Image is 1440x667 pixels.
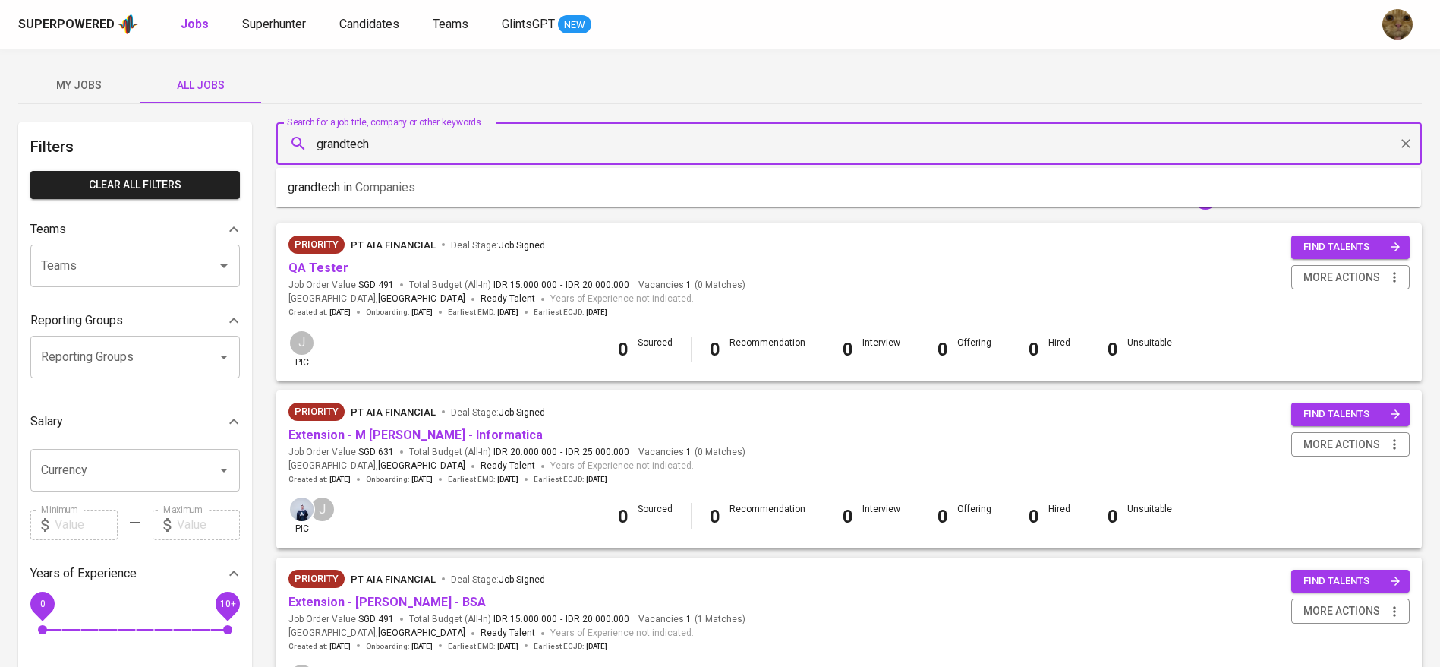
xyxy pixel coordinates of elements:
[957,517,991,529] div: -
[288,292,465,307] span: [GEOGRAPHIC_DATA] ,
[329,307,351,318] span: [DATE]
[351,239,436,251] span: PT AIA FINANCIAL
[451,574,545,585] span: Deal Stage :
[39,598,45,609] span: 0
[55,510,118,540] input: Value
[638,503,673,529] div: Sourced
[358,279,394,292] span: SGD 491
[30,406,240,437] div: Salary
[550,626,694,641] span: Years of Experience not indicated.
[862,503,900,529] div: Interview
[288,236,345,254] div: New Job received from Demand Team
[493,446,557,459] span: IDR 20.000.000
[358,613,394,626] span: SGD 491
[638,613,745,626] span: Vacancies ( 1 Matches )
[288,474,351,485] span: Created at :
[729,517,805,529] div: -
[181,15,212,34] a: Jobs
[1127,503,1172,529] div: Unsuitable
[288,404,345,419] span: Priority
[684,613,692,626] span: 1
[219,598,235,609] span: 10+
[329,641,351,652] span: [DATE]
[409,279,629,292] span: Total Budget (All-In)
[288,571,345,586] span: Priority
[290,498,314,521] img: annisa@glints.com
[502,15,591,34] a: GlintsGPT NEW
[1303,573,1401,590] span: find talents
[493,279,557,292] span: IDR 15.000.000
[1291,432,1410,457] button: more actions
[18,13,138,36] a: Superpoweredapp logo
[433,15,471,34] a: Teams
[638,337,673,362] div: Sourced
[729,337,805,362] div: Recommendation
[288,459,465,474] span: [GEOGRAPHIC_DATA] ,
[1291,403,1410,426] button: find talents
[288,307,351,318] span: Created at :
[448,474,518,485] span: Earliest EMD :
[118,13,138,36] img: app logo
[1303,268,1380,287] span: more actions
[30,564,137,583] p: Years of Experience
[586,307,607,318] span: [DATE]
[288,626,465,641] span: [GEOGRAPHIC_DATA] ,
[242,15,309,34] a: Superhunter
[638,349,673,362] div: -
[550,459,694,474] span: Years of Experience not indicated.
[411,474,433,485] span: [DATE]
[957,337,991,362] div: Offering
[30,311,123,330] p: Reporting Groups
[534,307,607,318] span: Earliest ECJD :
[638,517,673,529] div: -
[710,506,720,527] b: 0
[586,641,607,652] span: [DATE]
[366,307,433,318] span: Onboarding :
[309,496,336,523] div: J
[1108,506,1118,527] b: 0
[288,403,345,421] div: New Job received from Demand Team
[1108,339,1118,360] b: 0
[729,503,805,529] div: Recommendation
[566,279,629,292] span: IDR 20.000.000
[1382,9,1413,40] img: ec6c0910-f960-4a00-a8f8-c5744e41279e.jpg
[638,446,745,459] span: Vacancies ( 0 Matches )
[1127,337,1172,362] div: Unsuitable
[497,641,518,652] span: [DATE]
[177,510,240,540] input: Value
[288,428,543,442] a: Extension - M [PERSON_NAME] - Informatica
[481,460,535,471] span: Ready Talent
[1048,337,1070,362] div: Hired
[339,17,399,31] span: Candidates
[497,307,518,318] span: [DATE]
[502,17,555,31] span: GlintsGPT
[1048,349,1070,362] div: -
[351,574,436,585] span: PT AIA FINANCIAL
[497,474,518,485] span: [DATE]
[862,517,900,529] div: -
[1291,570,1410,593] button: find talents
[560,279,562,292] span: -
[30,220,66,239] p: Teams
[729,349,805,362] div: -
[1303,435,1380,454] span: more actions
[378,459,465,474] span: [GEOGRAPHIC_DATA]
[242,17,306,31] span: Superhunter
[288,237,345,252] span: Priority
[451,407,545,418] span: Deal Stage :
[1029,339,1039,360] b: 0
[1127,517,1172,529] div: -
[1303,239,1401,256] span: find talents
[213,346,235,368] button: Open
[213,460,235,481] button: Open
[560,613,562,626] span: -
[957,503,991,529] div: Offering
[30,558,240,589] div: Years of Experience
[433,17,468,31] span: Teams
[937,506,948,527] b: 0
[288,496,315,536] div: pic
[862,337,900,362] div: Interview
[288,613,394,626] span: Job Order Value
[378,292,465,307] span: [GEOGRAPHIC_DATA]
[1029,506,1039,527] b: 0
